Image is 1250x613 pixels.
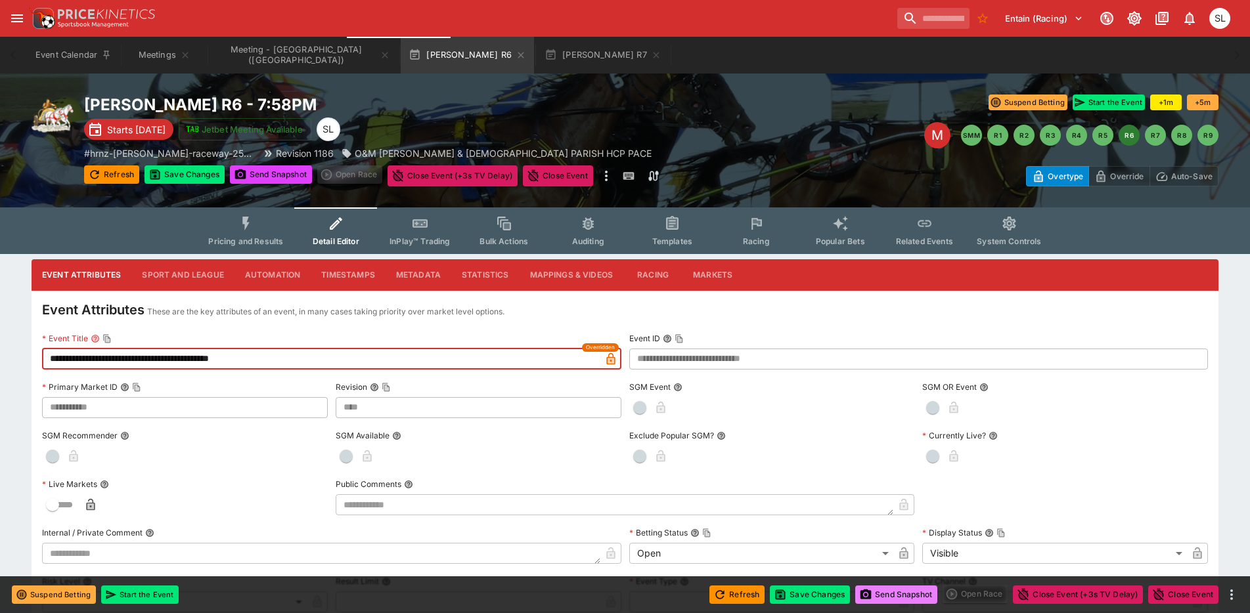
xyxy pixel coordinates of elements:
[924,122,950,148] div: Edit Meeting
[234,259,311,291] button: Automation
[1209,8,1230,29] div: Singa Livett
[629,430,714,441] p: Exclude Popular SGM?
[390,236,450,246] span: InPlay™ Trading
[58,9,155,19] img: PriceKinetics
[1088,166,1150,186] button: Override
[623,259,682,291] button: Racing
[120,383,129,392] button: Primary Market IDCopy To Clipboard
[84,165,139,184] button: Refresh
[985,528,994,538] button: Display StatusCopy To Clipboard
[896,236,953,246] span: Related Events
[1040,125,1061,146] button: R3
[32,259,131,291] button: Event Attributes
[42,527,143,538] p: Internal / Private Comment
[1014,125,1035,146] button: R2
[922,430,986,441] p: Currently Live?
[58,22,129,28] img: Sportsbook Management
[1026,166,1089,186] button: Overtype
[897,8,970,29] input: search
[382,383,391,392] button: Copy To Clipboard
[922,381,977,392] p: SGM OR Event
[1205,4,1234,33] button: Singa Livett
[42,430,118,441] p: SGM Recommender
[198,207,1052,254] div: Event type filters
[91,334,100,343] button: Event TitleCopy To Clipboard
[709,585,765,604] button: Refresh
[1092,125,1113,146] button: R5
[1123,7,1146,30] button: Toggle light/dark mode
[42,478,97,490] p: Live Markets
[1178,7,1201,30] button: Notifications
[147,305,504,318] p: These are the key attributes of an event, in many cases taking priority over market level options.
[598,165,614,186] button: more
[12,585,96,604] button: Suspend Betting
[145,165,225,184] button: Save Changes
[480,236,528,246] span: Bulk Actions
[673,383,682,392] button: SGM Event
[629,543,894,564] div: Open
[989,431,998,440] button: Currently Live?
[1171,169,1213,183] p: Auto-Save
[922,543,1187,564] div: Visible
[317,117,340,141] div: Singa Livett
[989,95,1067,110] button: Suspend Betting
[122,37,206,74] button: Meetings
[100,480,109,489] button: Live Markets
[1150,95,1182,110] button: +1m
[1224,587,1239,602] button: more
[961,125,1218,146] nav: pagination navigation
[987,125,1008,146] button: R1
[101,585,179,604] button: Start the Event
[652,236,692,246] span: Templates
[230,165,312,184] button: Send Snapshot
[537,37,669,74] button: [PERSON_NAME] R7
[132,383,141,392] button: Copy To Clipboard
[1110,169,1144,183] p: Override
[336,430,390,441] p: SGM Available
[336,478,401,490] p: Public Comments
[629,527,688,538] p: Betting Status
[388,165,518,186] button: Close Event (+3s TV Delay)
[690,528,700,538] button: Betting StatusCopy To Clipboard
[179,118,311,140] button: Jetbet Meeting Available
[317,165,382,184] div: split button
[743,236,770,246] span: Racing
[28,37,120,74] button: Event Calendar
[977,236,1041,246] span: System Controls
[943,585,1008,603] div: split button
[276,146,334,160] p: Revision 1186
[84,95,652,115] h2: Copy To Clipboard
[770,585,850,604] button: Save Changes
[1187,95,1218,110] button: +5m
[1013,585,1143,604] button: Close Event (+3s TV Delay)
[42,381,118,392] p: Primary Market ID
[131,259,234,291] button: Sport and League
[32,95,74,137] img: harness_racing.png
[1148,585,1218,604] button: Close Event
[386,259,451,291] button: Metadata
[1150,7,1174,30] button: Documentation
[816,236,865,246] span: Popular Bets
[523,165,593,186] button: Close Event
[29,5,55,32] img: PriceKinetics Logo
[702,528,711,538] button: Copy To Clipboard
[186,123,199,136] img: jetbet-logo.svg
[342,146,652,160] div: O&M HICKMAN & CATHOLIC CATHEDRAL PARISH HCP PACE
[1197,125,1218,146] button: R9
[1171,125,1192,146] button: R8
[997,8,1091,29] button: Select Tenant
[392,431,401,440] button: SGM Available
[355,146,652,160] p: O&M [PERSON_NAME] & [DEMOGRAPHIC_DATA] PARISH HCP PACE
[145,528,154,538] button: Internal / Private Comment
[586,343,615,352] span: Overridden
[120,431,129,440] button: SGM Recommender
[404,480,413,489] button: Public Comments
[1048,169,1083,183] p: Overtype
[675,334,684,343] button: Copy To Clipboard
[313,236,359,246] span: Detail Editor
[1073,95,1145,110] button: Start the Event
[5,7,29,30] button: open drawer
[979,383,989,392] button: SGM OR Event
[311,259,386,291] button: Timestamps
[336,381,367,392] p: Revision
